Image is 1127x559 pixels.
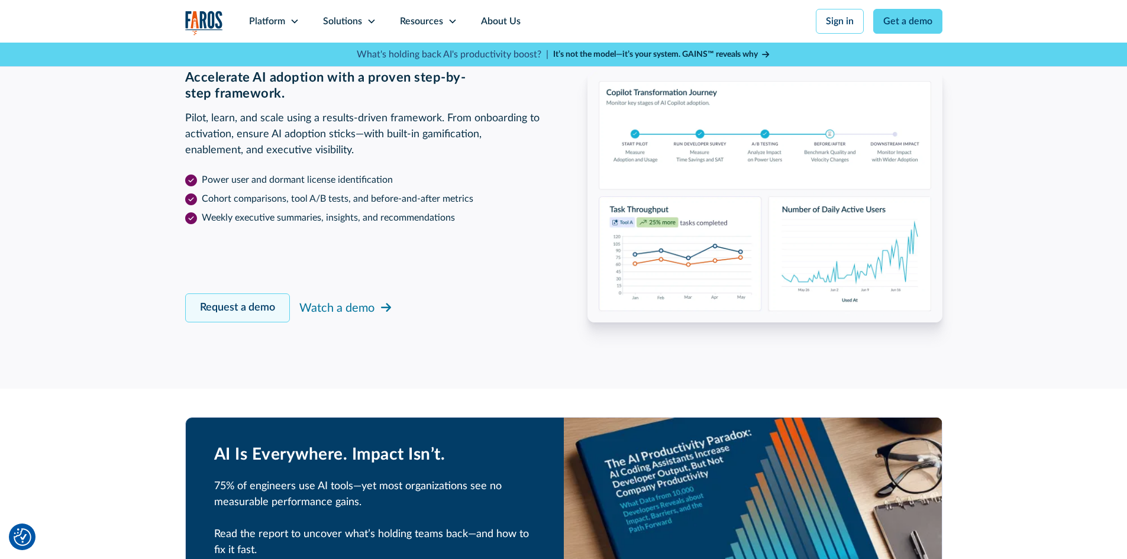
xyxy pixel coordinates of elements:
li: Weekly executive summaries, insights, and recommendations [185,211,540,225]
div: Watch a demo [299,299,374,317]
img: Logo of the analytics and reporting company Faros. [185,11,223,35]
div: Platform [249,14,285,28]
a: Request a demo [185,293,290,322]
p: What's holding back AI's productivity boost? | [357,47,548,62]
h3: Accelerate AI adoption with a proven step-by-step framework. [185,70,540,101]
strong: It’s not the model—it’s your system. GAINS™ reveals why [553,50,758,59]
li: Cohort comparisons, tool A/B tests, and before-and-after metrics [185,192,540,206]
a: home [185,11,223,35]
a: It’s not the model—it’s your system. GAINS™ reveals why [553,49,771,61]
div: Solutions [323,14,362,28]
button: Cookie Settings [14,528,31,546]
li: Power user and dormant license identification [185,173,540,187]
a: Watch a demo [299,297,393,319]
img: Revisit consent button [14,528,31,546]
h2: AI Is Everywhere. Impact Isn’t. [214,445,535,465]
p: Pilot, learn, and scale using a results-driven framework. From onboarding to activation, ensure A... [185,111,540,159]
p: 75% of engineers use AI tools—yet most organizations see no measurable performance gains. Read th... [214,479,535,558]
a: Sign in [816,9,864,34]
div: Resources [400,14,443,28]
a: Get a demo [873,9,942,34]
